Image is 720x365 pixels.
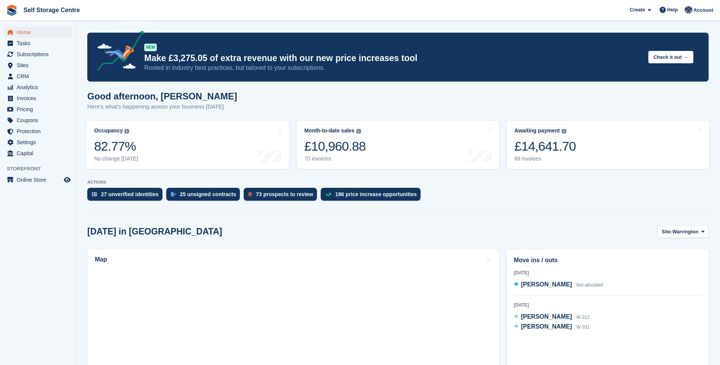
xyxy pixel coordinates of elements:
img: price_increase_opportunities-93ffe204e8149a01c8c9dc8f82e8f89637d9d84a8eef4429ea346261dce0b2c0.svg [325,193,331,196]
a: menu [4,27,72,38]
div: [DATE] [514,302,701,308]
span: Analytics [17,82,62,93]
a: menu [4,115,72,126]
span: Protection [17,126,62,137]
div: 196 price increase opportunities [335,191,417,197]
a: menu [4,60,72,71]
span: W-212 [576,315,589,320]
span: Subscriptions [17,49,62,60]
span: [PERSON_NAME] [521,281,572,288]
h2: [DATE] in [GEOGRAPHIC_DATA] [87,227,222,237]
a: [PERSON_NAME] W-331 [514,322,590,332]
img: price-adjustments-announcement-icon-8257ccfd72463d97f412b2fc003d46551f7dbcb40ab6d574587a9cd5c0d94... [91,31,144,74]
a: menu [4,175,72,185]
span: CRM [17,71,62,82]
span: Storefront [7,165,76,173]
div: £14,641.70 [514,138,576,154]
a: [PERSON_NAME] Not allocated [514,280,603,290]
img: verify_identity-adf6edd0f0f0b5bbfe63781bf79b02c33cf7c696d77639b501bdc392416b5a36.svg [92,192,97,197]
img: contract_signature_icon-13c848040528278c33f63329250d36e43548de30e8caae1d1a13099fd9432cc5.svg [171,192,176,197]
a: menu [4,137,72,148]
span: Invoices [17,93,62,104]
div: 82.77% [94,138,138,154]
img: icon-info-grey-7440780725fd019a000dd9b08b2336e03edf1995a4989e88bcd33f0948082b44.svg [124,129,129,134]
a: menu [4,49,72,60]
img: icon-info-grey-7440780725fd019a000dd9b08b2336e03edf1995a4989e88bcd33f0948082b44.svg [562,129,566,134]
button: Check it out → [648,51,693,63]
img: prospect-51fa495bee0391a8d652442698ab0144808aea92771e9ea1ae160a38d050c398.svg [248,192,252,197]
div: 69 invoices [514,156,576,162]
div: Month-to-date sales [304,127,354,134]
span: Create [630,6,645,14]
button: Site: Warrington [657,225,709,238]
a: menu [4,71,72,82]
span: Site: [662,228,672,236]
h2: Move ins / outs [514,256,701,265]
span: Help [667,6,678,14]
div: [DATE] [514,269,701,276]
a: 196 price increase opportunities [321,188,424,205]
p: Rooted in industry best practices, but tailored to your subscriptions. [144,64,642,72]
span: Pricing [17,104,62,115]
span: Capital [17,148,62,159]
span: Sites [17,60,62,71]
span: Online Store [17,175,62,185]
p: Make £3,275.05 of extra revenue with our new price increases tool [144,53,642,64]
a: [PERSON_NAME] W-212 [514,312,590,322]
div: Occupancy [94,127,123,134]
h1: Good afternoon, [PERSON_NAME] [87,91,237,101]
a: 25 unsigned contracts [166,188,244,205]
span: [PERSON_NAME] [521,313,572,320]
div: Awaiting payment [514,127,560,134]
a: 73 prospects to review [244,188,321,205]
div: 25 unsigned contracts [180,191,236,197]
a: menu [4,148,72,159]
span: [PERSON_NAME] [521,323,572,330]
div: No change [DATE] [94,156,138,162]
a: Occupancy 82.77% No change [DATE] [87,121,289,169]
span: Not allocated [576,282,603,288]
span: Home [17,27,62,38]
div: 70 invoices [304,156,366,162]
p: Here's what's happening across your business [DATE] [87,102,237,111]
span: Coupons [17,115,62,126]
a: menu [4,38,72,49]
a: Awaiting payment £14,641.70 69 invoices [507,121,709,169]
span: Warrington [672,228,698,236]
p: ACTIONS [87,180,709,185]
img: icon-info-grey-7440780725fd019a000dd9b08b2336e03edf1995a4989e88bcd33f0948082b44.svg [356,129,361,134]
div: 27 unverified identities [101,191,159,197]
a: Preview store [63,175,72,184]
span: Account [693,6,713,14]
a: menu [4,126,72,137]
a: menu [4,82,72,93]
span: Settings [17,137,62,148]
div: £10,960.88 [304,138,366,154]
img: stora-icon-8386f47178a22dfd0bd8f6a31ec36ba5ce8667c1dd55bd0f319d3a0aa187defe.svg [6,5,17,16]
a: menu [4,104,72,115]
a: Month-to-date sales £10,960.88 70 invoices [297,121,499,169]
span: W-331 [576,324,589,330]
img: Clair Cole [685,6,692,14]
a: 27 unverified identities [87,188,166,205]
div: 73 prospects to review [256,191,313,197]
a: Self Storage Centre [20,4,83,16]
div: NEW [144,44,157,51]
a: menu [4,93,72,104]
h2: Map [95,256,107,263]
span: Tasks [17,38,62,49]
